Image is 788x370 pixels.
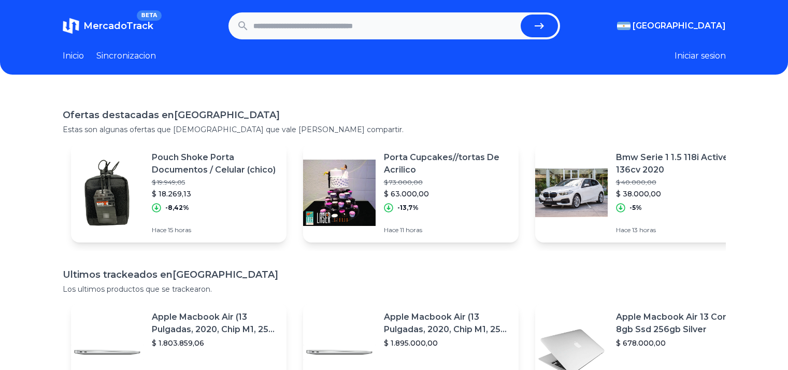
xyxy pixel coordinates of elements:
p: Pouch Shoke Porta Documentos / Celular (chico) [152,151,278,176]
img: Featured image [535,156,608,229]
p: -5% [629,204,642,212]
p: Apple Macbook Air (13 Pulgadas, 2020, Chip M1, 256 Gb De Ssd, 8 Gb De Ram) - Plata [384,311,510,336]
a: MercadoTrackBETA [63,18,153,34]
p: $ 18.269,13 [152,189,278,199]
p: Hace 15 horas [152,226,278,234]
img: Featured image [303,156,376,229]
p: $ 73.000,00 [384,178,510,187]
p: Bmw Serie 1 1.5 118i Active 136cv 2020 [616,151,742,176]
p: Apple Macbook Air (13 Pulgadas, 2020, Chip M1, 256 Gb De Ssd, 8 Gb De Ram) - Plata [152,311,278,336]
a: Featured imagePorta Cupcakes//tortas De Acrilico$ 73.000,00$ 63.000,00-13,7%Hace 11 horas [303,143,519,243]
p: -13,7% [397,204,419,212]
a: Sincronizacion [96,50,156,62]
img: Argentina [617,22,631,30]
p: $ 19.949,05 [152,178,278,187]
p: Los ultimos productos que se trackearon. [63,284,726,294]
img: MercadoTrack [63,18,79,34]
p: $ 1.803.859,06 [152,338,278,348]
p: Estas son algunas ofertas que [DEMOGRAPHIC_DATA] que vale [PERSON_NAME] compartir. [63,124,726,135]
p: $ 1.895.000,00 [384,338,510,348]
button: [GEOGRAPHIC_DATA] [617,20,726,32]
p: Hace 11 horas [384,226,510,234]
a: Featured imageBmw Serie 1 1.5 118i Active 136cv 2020$ 40.000,00$ 38.000,00-5%Hace 13 horas [535,143,751,243]
p: $ 38.000,00 [616,189,742,199]
span: BETA [137,10,161,21]
span: [GEOGRAPHIC_DATA] [633,20,726,32]
h1: Ultimos trackeados en [GEOGRAPHIC_DATA] [63,267,726,282]
p: $ 40.000,00 [616,178,742,187]
p: Porta Cupcakes//tortas De Acrilico [384,151,510,176]
p: $ 63.000,00 [384,189,510,199]
p: Hace 13 horas [616,226,742,234]
img: Featured image [71,156,144,229]
span: MercadoTrack [83,20,153,32]
a: Featured imagePouch Shoke Porta Documentos / Celular (chico)$ 19.949,05$ 18.269,13-8,42%Hace 15 h... [71,143,286,243]
a: Inicio [63,50,84,62]
p: -8,42% [165,204,189,212]
button: Iniciar sesion [675,50,726,62]
h1: Ofertas destacadas en [GEOGRAPHIC_DATA] [63,108,726,122]
p: Apple Macbook Air 13 Core I5 8gb Ssd 256gb Silver [616,311,742,336]
p: $ 678.000,00 [616,338,742,348]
